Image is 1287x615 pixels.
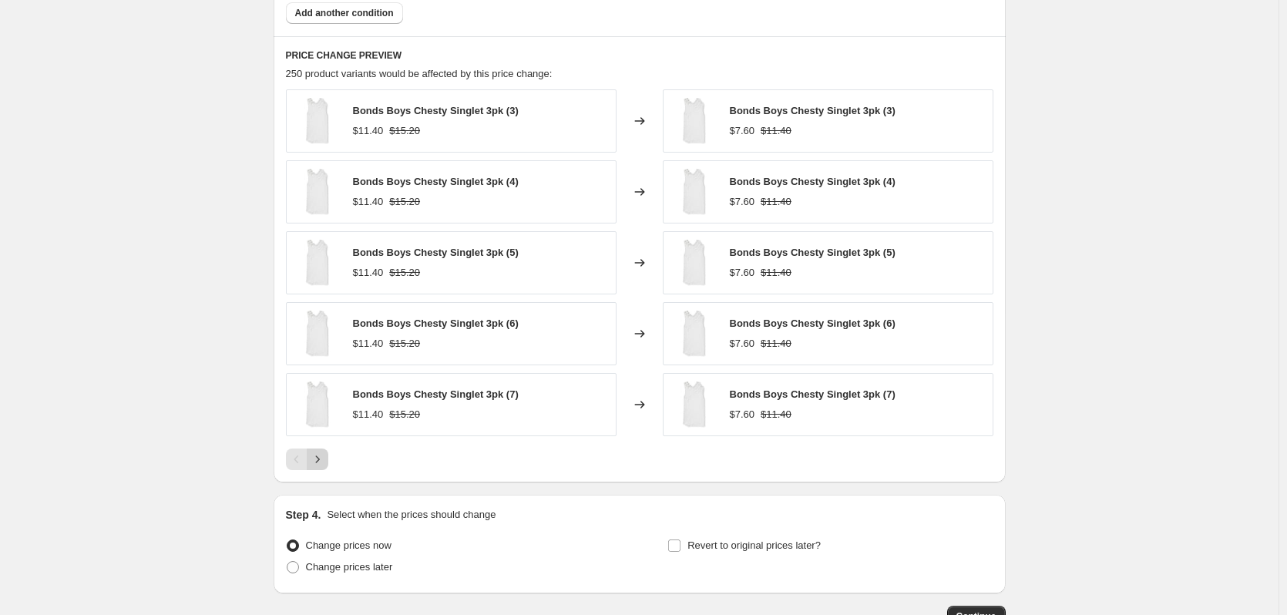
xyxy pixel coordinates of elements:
img: b4533f0531f8178f8d01c861bbbb9287495a9454_80x.jpg [671,240,717,286]
h2: Step 4. [286,507,321,523]
span: 250 product variants would be affected by this price change: [286,68,553,79]
strike: $15.20 [389,407,420,422]
div: $11.40 [353,194,384,210]
strike: $11.40 [761,194,791,210]
div: $7.60 [730,336,755,351]
span: Change prices later [306,561,393,573]
span: Bonds Boys Chesty Singlet 3pk (3) [353,105,519,116]
strike: $11.40 [761,407,791,422]
h6: PRICE CHANGE PREVIEW [286,49,993,62]
span: Bonds Boys Chesty Singlet 3pk (3) [730,105,896,116]
nav: Pagination [286,449,328,470]
img: b4533f0531f8178f8d01c861bbbb9287495a9454_80x.jpg [294,240,341,286]
div: $11.40 [353,265,384,281]
img: b4533f0531f8178f8d01c861bbbb9287495a9454_80x.jpg [671,98,717,144]
img: b4533f0531f8178f8d01c861bbbb9287495a9454_80x.jpg [294,311,341,357]
div: $7.60 [730,407,755,422]
img: b4533f0531f8178f8d01c861bbbb9287495a9454_80x.jpg [671,169,717,215]
strike: $15.20 [389,123,420,139]
span: Bonds Boys Chesty Singlet 3pk (7) [730,388,896,400]
div: $7.60 [730,123,755,139]
img: b4533f0531f8178f8d01c861bbbb9287495a9454_80x.jpg [671,311,717,357]
button: Next [307,449,328,470]
button: Add another condition [286,2,403,24]
span: Bonds Boys Chesty Singlet 3pk (4) [353,176,519,187]
div: $11.40 [353,336,384,351]
span: Bonds Boys Chesty Singlet 3pk (6) [353,318,519,329]
img: b4533f0531f8178f8d01c861bbbb9287495a9454_80x.jpg [294,98,341,144]
span: Bonds Boys Chesty Singlet 3pk (4) [730,176,896,187]
span: Bonds Boys Chesty Singlet 3pk (7) [353,388,519,400]
strike: $11.40 [761,123,791,139]
strike: $15.20 [389,336,420,351]
div: $7.60 [730,194,755,210]
span: Change prices now [306,539,391,551]
strike: $11.40 [761,265,791,281]
span: Bonds Boys Chesty Singlet 3pk (6) [730,318,896,329]
p: Select when the prices should change [327,507,496,523]
img: b4533f0531f8178f8d01c861bbbb9287495a9454_80x.jpg [294,381,341,428]
img: b4533f0531f8178f8d01c861bbbb9287495a9454_80x.jpg [671,381,717,428]
strike: $15.20 [389,194,420,210]
span: Bonds Boys Chesty Singlet 3pk (5) [730,247,896,258]
span: Bonds Boys Chesty Singlet 3pk (5) [353,247,519,258]
img: b4533f0531f8178f8d01c861bbbb9287495a9454_80x.jpg [294,169,341,215]
span: Add another condition [295,7,394,19]
span: Revert to original prices later? [687,539,821,551]
strike: $15.20 [389,265,420,281]
div: $11.40 [353,407,384,422]
strike: $11.40 [761,336,791,351]
div: $7.60 [730,265,755,281]
div: $11.40 [353,123,384,139]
